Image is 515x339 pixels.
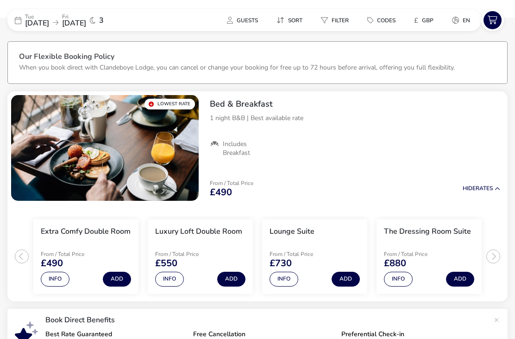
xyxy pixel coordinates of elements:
span: £730 [270,259,292,268]
swiper-slide: 1 / 1 [11,95,199,201]
h3: The Dressing Room Suite [384,227,471,237]
button: en [445,13,477,27]
span: £880 [384,259,406,268]
p: From / Total Price [210,180,253,186]
span: [DATE] [25,18,49,28]
swiper-slide: 2 / 4 [143,216,257,298]
button: Filter [314,13,356,27]
p: When you book direct with Clandeboye Lodge, you can cancel or change your booking for free up to ... [19,63,455,72]
button: Add [217,272,245,287]
p: Preferential Check-in [341,331,482,338]
button: Add [446,272,474,287]
button: Info [384,272,413,287]
h3: Our Flexible Booking Policy [19,53,496,63]
span: Hide [463,185,476,192]
naf-pibe-menu-bar-item: Guests [220,13,269,27]
div: Tue[DATE]Fri[DATE]3 [7,9,146,31]
button: Codes [360,13,403,27]
h3: Luxury Loft Double Room [155,227,242,237]
p: Book Direct Benefits [45,316,489,324]
span: £490 [210,188,232,197]
p: From / Total Price [41,251,107,257]
swiper-slide: 3 / 4 [257,216,372,298]
div: Bed & Breakfast1 night B&B | Best available rateIncludes Breakfast [202,91,508,165]
span: 3 [99,17,104,24]
naf-pibe-menu-bar-item: en [445,13,481,27]
naf-pibe-menu-bar-item: £GBP [407,13,445,27]
p: Fri [62,14,86,19]
swiper-slide: 1 / 4 [29,216,143,298]
div: Lowest Rate [144,99,195,109]
naf-pibe-menu-bar-item: Sort [269,13,314,27]
button: Add [103,272,131,287]
i: £ [414,16,418,25]
p: 1 night B&B | Best available rate [210,113,500,123]
button: Info [155,272,184,287]
h2: Bed & Breakfast [210,99,500,109]
span: Filter [332,17,349,24]
p: Tue [25,14,49,19]
naf-pibe-menu-bar-item: Codes [360,13,407,27]
p: From / Total Price [384,251,450,257]
button: Sort [269,13,310,27]
span: Sort [288,17,302,24]
span: [DATE] [62,18,86,28]
p: From / Total Price [270,251,335,257]
span: GBP [422,17,433,24]
h3: Extra Comfy Double Room [41,227,131,237]
button: HideRates [463,185,500,192]
button: £GBP [407,13,441,27]
p: Free Cancellation [193,331,333,338]
h3: Lounge Suite [270,227,314,237]
span: £550 [155,259,177,268]
p: From / Total Price [155,251,221,257]
naf-pibe-menu-bar-item: Filter [314,13,360,27]
span: Includes Breakfast [223,140,275,157]
button: Guests [220,13,265,27]
span: Codes [377,17,396,24]
swiper-slide: 4 / 4 [372,216,486,298]
button: Info [270,272,298,287]
span: £490 [41,259,63,268]
button: Info [41,272,69,287]
span: Guests [237,17,258,24]
button: Add [332,272,360,287]
p: Best Rate Guaranteed [45,331,186,338]
span: en [463,17,470,24]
